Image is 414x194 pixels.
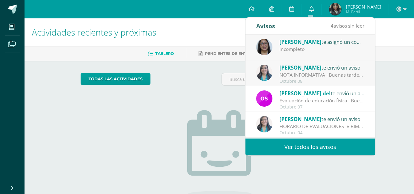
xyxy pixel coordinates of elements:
div: NOTA INFORMATIVA : Buenas tardes queridos padres de familia y estudiantes Envío nota informativa ... [279,71,365,78]
div: Octubre 04 [279,130,365,135]
img: bce0f8ceb38355b742bd4151c3279ece.png [256,90,272,107]
span: Pendientes de entrega [205,51,257,56]
img: be92b6c484970536b82811644e40775c.png [256,116,272,132]
img: 5e1c92f3a8fe55bcd4f0ab5d4c2d0fea.png [329,3,341,15]
span: [PERSON_NAME] [279,64,321,71]
a: Tablero [148,49,174,59]
span: avisos sin leer [331,22,364,29]
div: te envió un aviso [279,89,365,97]
div: te asignó un comentario en 'Guía #2' para 'HogarIndustriales' [279,38,365,46]
a: Ver todos los avisos [245,139,375,155]
span: Actividades recientes y próximas [32,26,156,38]
div: Avisos [256,17,275,34]
span: 4 [331,22,333,29]
div: te envió un aviso [279,63,365,71]
span: [PERSON_NAME] [346,4,381,10]
img: 90c3bb5543f2970d9a0839e1ce488333.png [256,39,272,55]
div: Incompleto [279,46,365,53]
span: Mi Perfil [346,9,381,14]
div: Evaluación de educación física : Buenas tardes espero se encuentren bien en sus labores diarias. ... [279,97,365,104]
a: todas las Actividades [81,73,150,85]
input: Busca una actividad próxima aquí... [222,73,358,85]
div: HORARIO DE EVALUACIONES IV BIMESTRE : Queridos estudiantes Envío el horario de evaluaciones corre... [279,123,365,130]
a: Pendientes de entrega [199,49,257,59]
div: te envió un aviso [279,115,365,123]
div: Octubre 07 [279,105,365,110]
span: [PERSON_NAME] del [279,90,331,97]
span: [PERSON_NAME] [279,116,321,123]
div: Octubre 08 [279,79,365,84]
img: be92b6c484970536b82811644e40775c.png [256,65,272,81]
span: [PERSON_NAME] [279,38,321,45]
span: Tablero [155,51,174,56]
